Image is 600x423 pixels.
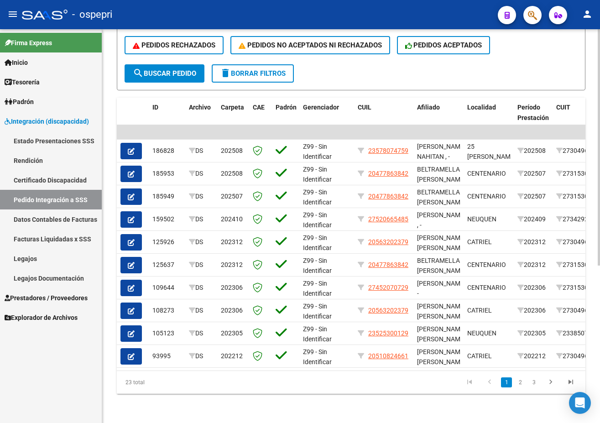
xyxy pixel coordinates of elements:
span: Integración (discapacidad) [5,116,89,126]
div: 185949 [152,191,182,202]
span: Z99 - Sin Identificar [303,234,332,252]
span: [PERSON_NAME] [PERSON_NAME] , - [417,348,466,376]
mat-icon: search [133,68,144,78]
span: CUIT [556,104,570,111]
span: CENTENARIO [467,284,506,291]
span: 20477863842 [368,261,408,268]
div: 202305 [517,328,549,339]
div: DS [189,146,214,156]
span: CATRIEL [467,307,492,314]
span: PEDIDOS RECHAZADOS [133,41,215,49]
span: 202507 [221,193,243,200]
div: DS [189,168,214,179]
span: Gerenciador [303,104,339,111]
span: 20563202379 [368,307,408,314]
span: 27452070729 [368,284,408,291]
button: PEDIDOS RECHAZADOS [125,36,224,54]
button: PEDIDOS ACEPTADOS [397,36,490,54]
div: 125926 [152,237,182,247]
span: Archivo [189,104,211,111]
span: CUIL [358,104,371,111]
div: Open Intercom Messenger [569,392,591,414]
button: PEDIDOS NO ACEPTADOS NI RECHAZADOS [230,36,390,54]
span: NEUQUEN [467,215,496,223]
span: 202212 [221,352,243,360]
div: 202507 [517,191,549,202]
a: 3 [528,377,539,387]
div: 105123 [152,328,182,339]
span: BELTRAMELLA [PERSON_NAME] , - [417,188,466,217]
span: [PERSON_NAME] [PERSON_NAME] , - [417,303,466,331]
div: DS [189,191,214,202]
a: go to last page [562,377,579,387]
span: 23525300129 [368,329,408,337]
li: page 3 [527,375,541,390]
span: Tesorería [5,77,40,87]
span: 202306 [221,307,243,314]
div: DS [189,237,214,247]
span: CENTENARIO [467,193,506,200]
mat-icon: delete [220,68,231,78]
span: 202508 [221,170,243,177]
span: 20563202379 [368,238,408,245]
div: DS [189,328,214,339]
span: CAE [253,104,265,111]
datatable-header-cell: Gerenciador [299,98,354,138]
span: Z99 - Sin Identificar [303,188,332,206]
datatable-header-cell: Carpeta [217,98,249,138]
span: Prestadores / Proveedores [5,293,88,303]
span: 25 [PERSON_NAME] [467,143,516,161]
span: Buscar Pedido [133,69,196,78]
div: DS [189,282,214,293]
div: 23 total [117,371,209,394]
span: Z99 - Sin Identificar [303,166,332,183]
span: Z99 - Sin Identificar [303,143,332,161]
span: Z99 - Sin Identificar [303,325,332,343]
datatable-header-cell: Archivo [185,98,217,138]
button: Borrar Filtros [212,64,294,83]
mat-icon: menu [7,9,18,20]
div: 185953 [152,168,182,179]
a: 1 [501,377,512,387]
span: Z99 - Sin Identificar [303,303,332,320]
div: 202312 [517,237,549,247]
div: 202306 [517,305,549,316]
div: DS [189,214,214,225]
span: Z99 - Sin Identificar [303,348,332,366]
div: 109644 [152,282,182,293]
mat-icon: person [582,9,593,20]
span: - ospepri [72,5,112,25]
div: 159502 [152,214,182,225]
div: DS [189,305,214,316]
div: 202507 [517,168,549,179]
span: 202306 [221,284,243,291]
span: [PERSON_NAME] , - [417,211,466,229]
span: 27520665485 [368,215,408,223]
datatable-header-cell: Período Prestación [514,98,553,138]
span: Inicio [5,57,28,68]
span: 23578074759 [368,147,408,154]
span: Localidad [467,104,496,111]
span: CENTENARIO [467,170,506,177]
span: Firma Express [5,38,52,48]
span: BELTRAMELLA [PERSON_NAME] , - [417,257,466,285]
span: Afiliado [417,104,440,111]
span: 202312 [221,261,243,268]
span: Z99 - Sin Identificar [303,280,332,298]
datatable-header-cell: ID [149,98,185,138]
a: go to previous page [481,377,498,387]
span: Padrón [276,104,297,111]
span: NEUQUEN [467,329,496,337]
div: DS [189,351,214,361]
span: 202508 [221,147,243,154]
button: Buscar Pedido [125,64,204,83]
span: Borrar Filtros [220,69,286,78]
span: [PERSON_NAME] [PERSON_NAME] , - [417,234,466,262]
span: CATRIEL [467,238,492,245]
div: 202306 [517,282,549,293]
datatable-header-cell: Padrón [272,98,299,138]
span: 20477863842 [368,193,408,200]
span: 202305 [221,329,243,337]
span: PEDIDOS NO ACEPTADOS NI RECHAZADOS [239,41,382,49]
datatable-header-cell: Afiliado [413,98,464,138]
